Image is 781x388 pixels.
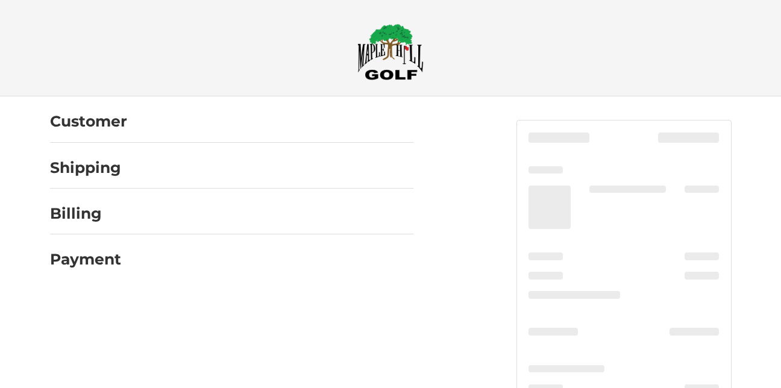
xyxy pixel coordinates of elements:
[50,250,121,269] h2: Payment
[50,158,121,177] h2: Shipping
[50,204,121,223] h2: Billing
[12,336,143,376] iframe: Gorgias live chat messenger
[357,23,424,80] img: Maple Hill Golf
[50,112,127,131] h2: Customer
